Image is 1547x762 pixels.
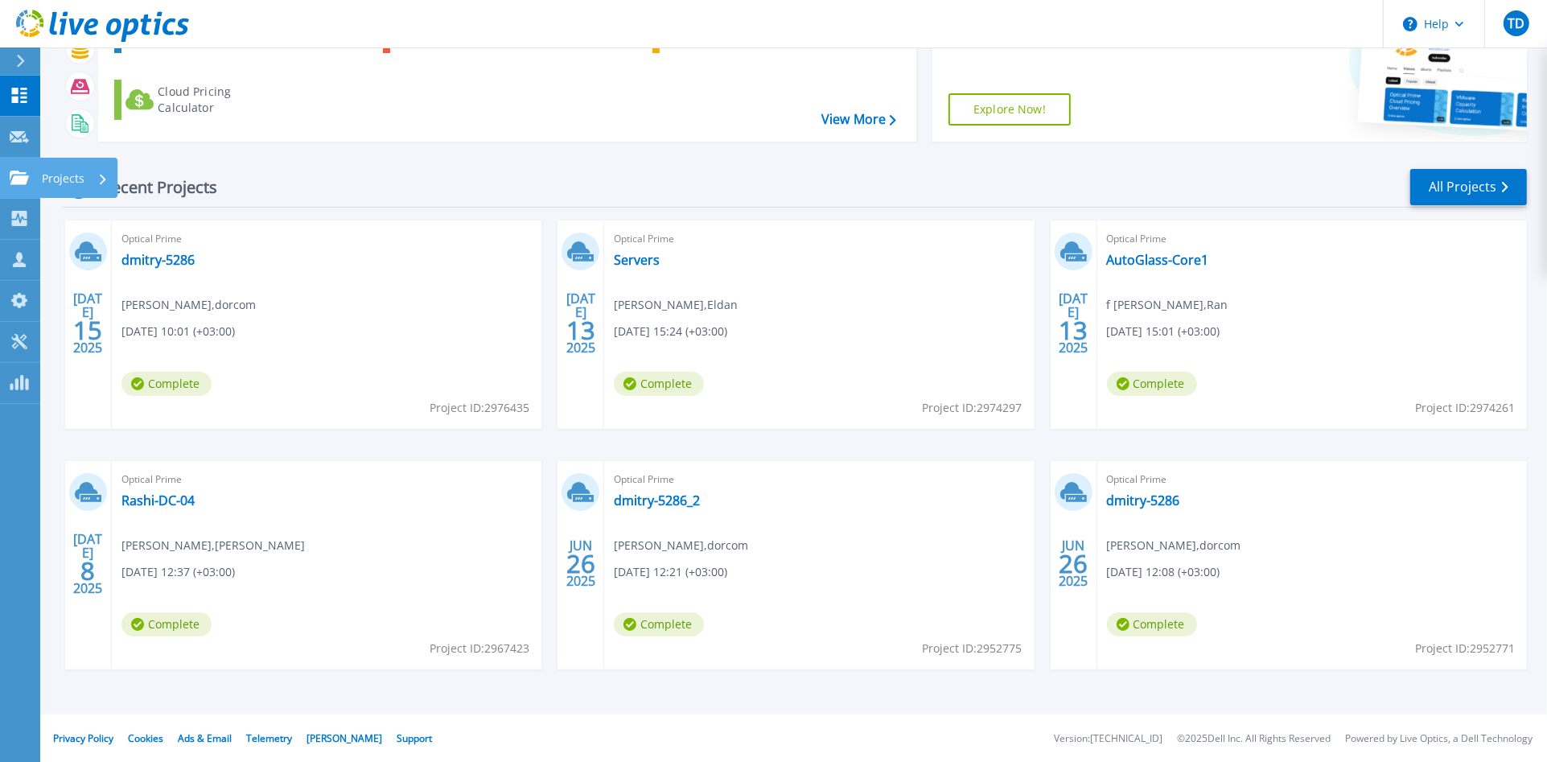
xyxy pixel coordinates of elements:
[178,731,232,745] a: Ads & Email
[614,323,727,340] span: [DATE] 15:24 (+03:00)
[1107,563,1220,581] span: [DATE] 12:08 (+03:00)
[614,563,727,581] span: [DATE] 12:21 (+03:00)
[1107,492,1180,509] a: dmitry-5286
[1415,640,1515,657] span: Project ID: 2952771
[1107,372,1197,396] span: Complete
[53,731,113,745] a: Privacy Policy
[821,112,896,127] a: View More
[121,471,532,488] span: Optical Prime
[397,731,432,745] a: Support
[1508,17,1524,30] span: TD
[121,323,235,340] span: [DATE] 10:01 (+03:00)
[614,252,660,268] a: Servers
[128,731,163,745] a: Cookies
[1107,296,1228,314] span: f [PERSON_NAME] , Ran
[430,640,529,657] span: Project ID: 2967423
[1107,537,1241,554] span: [PERSON_NAME] , dorcom
[614,296,738,314] span: [PERSON_NAME] , Eldan
[307,731,382,745] a: [PERSON_NAME]
[923,399,1022,417] span: Project ID: 2974297
[121,230,532,248] span: Optical Prime
[614,492,700,509] a: dmitry-5286_2
[1345,734,1533,744] li: Powered by Live Optics, a Dell Technology
[1107,323,1220,340] span: [DATE] 15:01 (+03:00)
[62,167,239,207] div: Recent Projects
[614,612,704,636] span: Complete
[121,372,212,396] span: Complete
[72,294,103,352] div: [DATE] 2025
[73,323,102,337] span: 15
[1059,323,1088,337] span: 13
[80,564,95,578] span: 8
[1107,471,1517,488] span: Optical Prime
[1058,294,1088,352] div: [DATE] 2025
[614,230,1024,248] span: Optical Prime
[566,294,596,352] div: [DATE] 2025
[246,731,292,745] a: Telemetry
[614,372,704,396] span: Complete
[158,84,286,116] div: Cloud Pricing Calculator
[121,612,212,636] span: Complete
[614,471,1024,488] span: Optical Prime
[1054,734,1162,744] li: Version: [TECHNICAL_ID]
[114,80,294,120] a: Cloud Pricing Calculator
[121,296,256,314] span: [PERSON_NAME] , dorcom
[1058,534,1088,593] div: JUN 2025
[430,399,529,417] span: Project ID: 2976435
[948,93,1071,126] a: Explore Now!
[121,537,305,554] span: [PERSON_NAME] , [PERSON_NAME]
[121,563,235,581] span: [DATE] 12:37 (+03:00)
[72,534,103,593] div: [DATE] 2025
[923,640,1022,657] span: Project ID: 2952775
[1107,230,1517,248] span: Optical Prime
[1410,169,1527,205] a: All Projects
[566,323,595,337] span: 13
[1107,612,1197,636] span: Complete
[566,534,596,593] div: JUN 2025
[121,252,195,268] a: dmitry-5286
[614,537,748,554] span: [PERSON_NAME] , dorcom
[1059,557,1088,570] span: 26
[1107,252,1209,268] a: AutoGlass-Core1
[566,557,595,570] span: 26
[42,158,84,200] p: Projects
[1415,399,1515,417] span: Project ID: 2974261
[1177,734,1331,744] li: © 2025 Dell Inc. All Rights Reserved
[121,492,195,509] a: Rashi-DC-04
